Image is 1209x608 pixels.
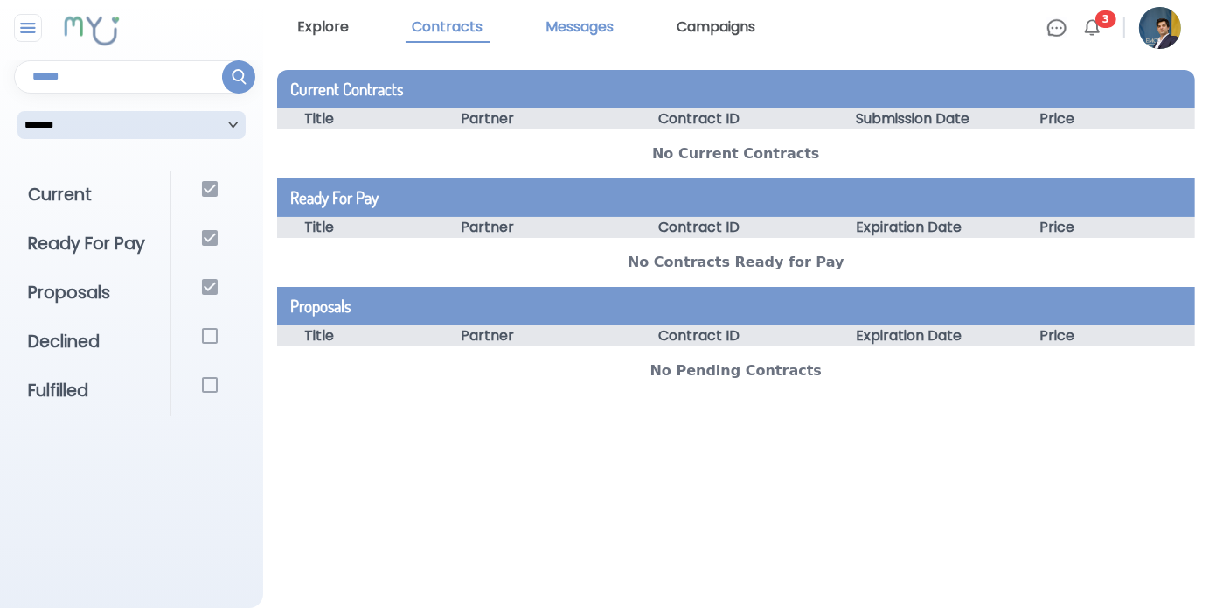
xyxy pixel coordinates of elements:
div: Ready For Pay [277,178,1195,217]
div: Expiration Date [828,325,1011,346]
div: No Pending Contracts [277,346,1195,395]
a: Messages [539,13,622,43]
div: Declined [14,318,170,367]
div: Price [1011,217,1195,238]
span: 3 [1095,10,1116,28]
div: Current Contracts [277,70,1195,108]
div: Expiration Date [828,217,1011,238]
a: Campaigns [671,13,763,43]
div: Partner [461,108,644,129]
div: No Current Contracts [277,129,1195,178]
div: Title [277,108,461,129]
div: Price [1011,108,1195,129]
div: Price [1011,325,1195,346]
img: Chat [1046,17,1067,38]
div: Title [277,325,461,346]
div: Submission Date [828,108,1011,129]
div: Fulfilled [14,367,170,416]
a: Explore [291,13,357,43]
div: Ready For Pay [14,220,170,269]
div: Partner [461,325,644,346]
img: Bell [1081,17,1102,38]
div: Contract ID [644,108,828,129]
img: Close sidebar [17,17,39,38]
div: No Contracts Ready for Pay [277,238,1195,287]
div: Contract ID [644,217,828,238]
div: Title [277,217,461,238]
img: Profile [1139,7,1181,49]
div: Contract ID [644,325,828,346]
div: Current [14,171,170,220]
a: Contracts [406,13,490,43]
div: Partner [461,217,644,238]
div: Proposals [14,269,170,318]
div: Proposals [277,287,1195,325]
